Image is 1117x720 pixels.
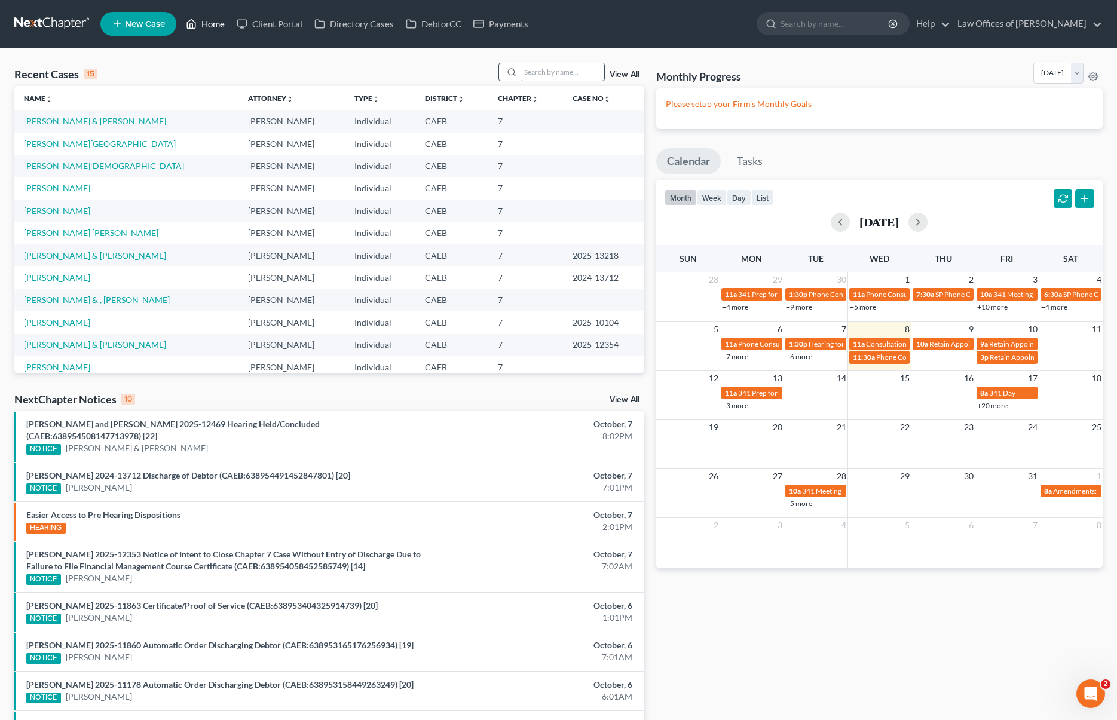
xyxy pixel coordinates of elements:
[789,290,807,299] span: 1:30p
[840,518,847,532] span: 4
[951,13,1102,35] a: Law Offices of [PERSON_NAME]
[26,483,61,494] div: NOTICE
[610,71,639,79] a: View All
[415,222,488,244] td: CAEB
[963,371,975,385] span: 16
[488,334,563,356] td: 7
[1091,322,1103,336] span: 11
[789,486,801,495] span: 10a
[725,339,737,348] span: 11a
[899,469,911,483] span: 29
[438,639,632,651] div: October, 6
[248,94,293,103] a: Attorneyunfold_more
[26,444,61,455] div: NOTICE
[935,253,952,264] span: Thu
[1027,469,1039,483] span: 31
[66,691,132,703] a: [PERSON_NAME]
[345,155,415,177] td: Individual
[899,371,911,385] span: 15
[853,353,875,361] span: 11:30a
[14,392,135,406] div: NextChapter Notices
[836,469,847,483] span: 28
[45,96,53,103] i: unfold_more
[66,651,132,663] a: [PERSON_NAME]
[26,693,61,703] div: NOTICE
[725,290,737,299] span: 11a
[738,339,868,348] span: Phone Consultation for [PERSON_NAME]
[24,116,166,126] a: [PERSON_NAME] & [PERSON_NAME]
[859,216,899,228] h2: [DATE]
[929,339,1061,348] span: Retain Appointment for [PERSON_NAME]
[604,96,611,103] i: unfold_more
[231,13,308,35] a: Client Portal
[438,509,632,521] div: October, 7
[24,272,90,283] a: [PERSON_NAME]
[725,388,737,397] span: 11a
[1091,420,1103,434] span: 25
[786,352,812,361] a: +6 more
[26,679,414,690] a: [PERSON_NAME] 2025-11178 Automatic Order Discharging Debtor (CAEB:638953158449263249) [20]
[26,470,350,480] a: [PERSON_NAME] 2024-13712 Discharge of Debtor (CAEB:638954491452847801) [20]
[238,133,345,155] td: [PERSON_NAME]
[789,339,807,348] span: 1:30p
[84,69,97,79] div: 15
[809,290,939,299] span: Phone Consultation for [PERSON_NAME]
[656,148,721,174] a: Calendar
[776,322,784,336] span: 6
[345,356,415,378] td: Individual
[741,253,762,264] span: Mon
[66,442,208,454] a: [PERSON_NAME] & [PERSON_NAME]
[963,469,975,483] span: 30
[26,574,61,585] div: NOTICE
[238,155,345,177] td: [PERSON_NAME]
[24,206,90,216] a: [PERSON_NAME]
[1063,253,1078,264] span: Sat
[415,289,488,311] td: CAEB
[438,651,632,663] div: 7:01AM
[438,430,632,442] div: 8:02PM
[531,96,538,103] i: unfold_more
[415,244,488,266] td: CAEB
[989,388,1015,397] span: 341 Day
[238,244,345,266] td: [PERSON_NAME]
[1032,272,1039,287] span: 3
[876,353,1006,361] span: Phone Consultation for [PERSON_NAME]
[488,177,563,200] td: 7
[415,155,488,177] td: CAEB
[836,420,847,434] span: 21
[727,189,751,206] button: day
[24,250,166,261] a: [PERSON_NAME] & [PERSON_NAME]
[438,691,632,703] div: 6:01AM
[308,13,400,35] a: Directory Cases
[125,20,165,29] span: New Case
[438,521,632,533] div: 2:01PM
[488,266,563,289] td: 7
[286,96,293,103] i: unfold_more
[26,523,66,534] div: HEARING
[610,396,639,404] a: View All
[488,133,563,155] td: 7
[24,362,90,372] a: [PERSON_NAME]
[916,290,934,299] span: 7:30a
[438,612,632,624] div: 1:01PM
[738,290,835,299] span: 341 Prep for [PERSON_NAME]
[1044,486,1052,495] span: 8a
[26,614,61,624] div: NOTICE
[899,420,911,434] span: 22
[1101,679,1110,689] span: 2
[488,311,563,333] td: 7
[415,200,488,222] td: CAEB
[980,353,989,361] span: 3p
[993,290,1101,299] span: 341 Meeting for [PERSON_NAME]
[24,317,90,327] a: [PERSON_NAME]
[488,110,563,132] td: 7
[345,311,415,333] td: Individual
[425,94,464,103] a: Districtunfold_more
[345,133,415,155] td: Individual
[910,13,950,35] a: Help
[722,401,748,410] a: +3 more
[498,94,538,103] a: Chapterunfold_more
[836,272,847,287] span: 30
[853,339,865,348] span: 11a
[66,572,132,584] a: [PERSON_NAME]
